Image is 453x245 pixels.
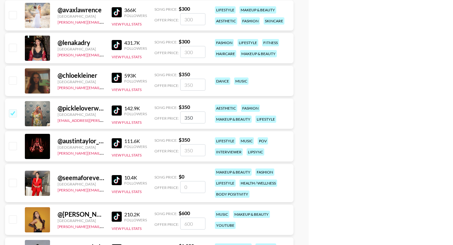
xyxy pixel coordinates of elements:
[124,105,147,111] div: 142.9K
[58,174,104,182] div: @ seemaforeverunique
[58,210,104,218] div: @ [PERSON_NAME].drummer
[154,72,177,77] span: Song Price:
[180,181,205,193] input: 0
[179,6,190,12] strong: $ 300
[262,39,279,46] div: fitness
[154,222,179,227] span: Offer Price:
[180,79,205,91] input: 350
[215,211,229,218] div: music
[154,116,179,121] span: Offer Price:
[215,137,236,145] div: lifestyle
[124,144,147,149] div: Followers
[154,7,177,12] span: Song Price:
[215,39,234,46] div: fashion
[179,104,190,110] strong: $ 350
[112,7,122,17] img: TikTok
[241,17,260,25] div: fashion
[215,168,252,176] div: makeup & beauty
[112,40,122,50] img: TikTok
[58,182,104,186] div: [GEOGRAPHIC_DATA]
[124,111,147,116] div: Followers
[112,120,142,125] button: View Full Stats
[154,83,179,88] span: Offer Price:
[58,145,104,150] div: [GEOGRAPHIC_DATA]
[112,54,142,59] button: View Full Stats
[215,77,230,85] div: dance
[247,148,264,156] div: lipsync
[58,51,151,57] a: [PERSON_NAME][EMAIL_ADDRESS][DOMAIN_NAME]
[215,105,237,112] div: aesthetic
[154,40,177,44] span: Song Price:
[58,218,104,223] div: [GEOGRAPHIC_DATA]
[124,211,147,218] div: 210.2K
[112,105,122,116] img: TikTok
[112,87,142,92] button: View Full Stats
[112,226,142,231] button: View Full Stats
[234,77,249,85] div: music
[124,138,147,144] div: 111.6K
[124,7,147,13] div: 366K
[58,137,104,145] div: @ austintaylor_official
[112,212,122,222] img: TikTok
[238,39,258,46] div: lifestyle
[154,185,179,190] span: Offer Price:
[215,179,236,187] div: lifestyle
[180,218,205,230] input: 600
[180,46,205,58] input: 300
[58,150,151,156] a: [PERSON_NAME][EMAIL_ADDRESS][DOMAIN_NAME]
[180,111,205,123] input: 350
[124,174,147,181] div: 10.4K
[179,137,190,143] strong: $ 350
[112,22,142,26] button: View Full Stats
[154,149,179,153] span: Offer Price:
[233,211,270,218] div: makeup & beauty
[58,79,104,84] div: [GEOGRAPHIC_DATA]
[58,112,104,117] div: [GEOGRAPHIC_DATA]
[124,181,147,185] div: Followers
[112,138,122,148] img: TikTok
[239,137,254,145] div: music
[179,71,190,77] strong: $ 350
[179,174,184,179] strong: $ 0
[112,189,142,194] button: View Full Stats
[112,73,122,83] img: TikTok
[215,6,236,14] div: lifestyle
[58,39,104,47] div: @ lenakadry
[58,186,151,192] a: [PERSON_NAME][EMAIL_ADDRESS][DOMAIN_NAME]
[180,13,205,25] input: 300
[124,40,147,46] div: 431.7K
[124,79,147,83] div: Followers
[215,17,237,25] div: aesthetic
[215,116,252,123] div: makeup & beauty
[180,144,205,156] input: 350
[154,105,177,110] span: Song Price:
[154,18,179,22] span: Offer Price:
[124,13,147,18] div: Followers
[154,50,179,55] span: Offer Price:
[255,116,276,123] div: lifestyle
[241,105,260,112] div: fashion
[112,175,122,185] img: TikTok
[58,14,104,19] div: [GEOGRAPHIC_DATA]
[112,153,142,157] button: View Full Stats
[124,218,147,222] div: Followers
[154,175,177,179] span: Song Price:
[58,104,104,112] div: @ pickleloverwoman
[255,168,274,176] div: fashion
[58,47,104,51] div: [GEOGRAPHIC_DATA]
[58,117,151,123] a: [EMAIL_ADDRESS][PERSON_NAME][DOMAIN_NAME]
[58,19,181,25] a: [PERSON_NAME][EMAIL_ADDRESS][PERSON_NAME][DOMAIN_NAME]
[179,210,190,216] strong: $ 600
[215,222,236,229] div: youtube
[58,6,104,14] div: @ avaxlawrence
[58,71,104,79] div: @ chloekleiner
[240,50,277,57] div: makeup & beauty
[215,148,243,156] div: interviewer
[239,179,277,187] div: health / wellness
[179,38,190,44] strong: $ 300
[264,17,284,25] div: skincare
[58,223,151,229] a: [PERSON_NAME][EMAIL_ADDRESS][DOMAIN_NAME]
[154,211,177,216] span: Song Price:
[58,84,151,90] a: [PERSON_NAME][EMAIL_ADDRESS][DOMAIN_NAME]
[239,6,276,14] div: makeup & beauty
